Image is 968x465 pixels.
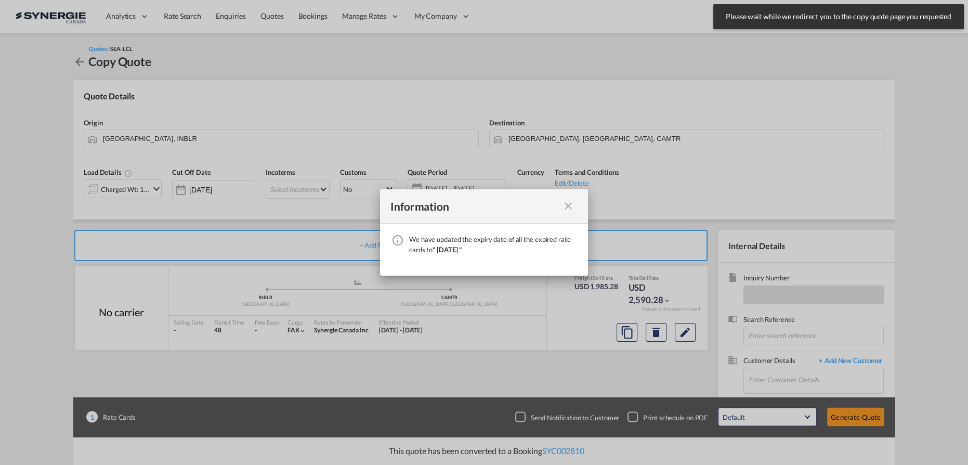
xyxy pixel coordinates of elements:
[433,246,462,254] span: " [DATE] "
[390,200,559,213] div: Information
[723,11,954,22] span: Please wait while we redirect you to the copy quote page you requested
[562,200,574,212] md-icon: icon-close fg-AAA8AD cursor
[391,234,404,247] md-icon: icon-information-outline
[409,234,578,255] div: We have updated the expiry date of all the expired rate cards to
[380,189,588,276] md-dialog: We have ...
